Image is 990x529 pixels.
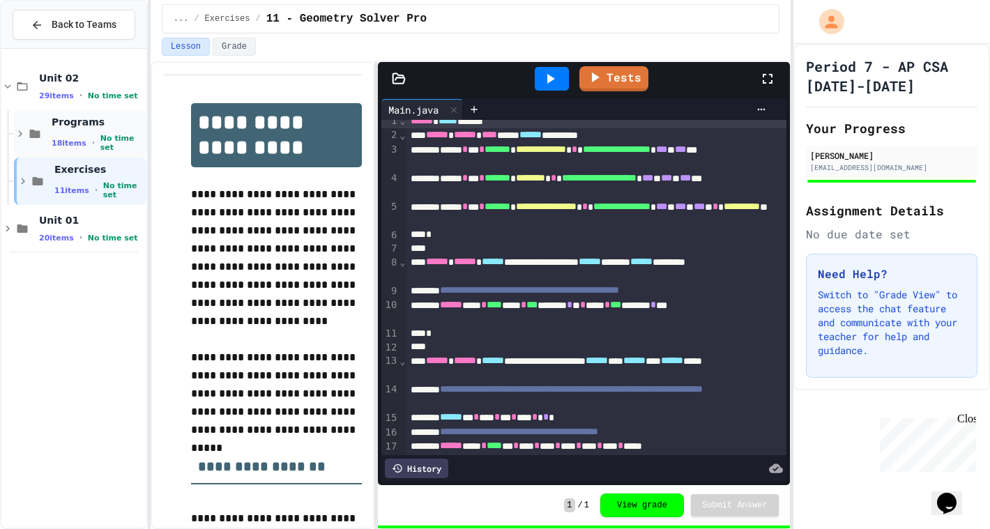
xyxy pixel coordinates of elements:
[381,341,399,355] div: 12
[399,115,406,126] span: Fold line
[213,38,256,56] button: Grade
[52,139,86,148] span: 18 items
[381,242,399,256] div: 7
[79,232,82,243] span: •
[6,6,96,89] div: Chat with us now!Close
[381,229,399,243] div: 6
[564,498,574,512] span: 1
[39,72,144,84] span: Unit 02
[255,13,260,24] span: /
[103,181,144,199] span: No time set
[579,66,648,91] a: Tests
[381,284,399,298] div: 9
[88,91,138,100] span: No time set
[806,56,977,95] h1: Period 7 - AP CSA [DATE]-[DATE]
[584,500,589,511] span: 1
[162,38,210,56] button: Lesson
[399,355,406,367] span: Fold line
[874,413,976,472] iframe: chat widget
[810,162,973,173] div: [EMAIL_ADDRESS][DOMAIN_NAME]
[810,149,973,162] div: [PERSON_NAME]
[381,354,399,383] div: 13
[806,226,977,243] div: No due date set
[600,493,684,517] button: View grade
[92,137,95,148] span: •
[381,171,399,200] div: 4
[381,200,399,229] div: 5
[385,459,448,478] div: History
[266,10,427,27] span: 11 - Geometry Solver Pro
[381,256,399,284] div: 8
[205,13,250,24] span: Exercises
[381,102,445,117] div: Main.java
[381,440,399,454] div: 17
[52,116,144,128] span: Programs
[39,91,74,100] span: 29 items
[806,201,977,220] h2: Assignment Details
[54,186,89,195] span: 11 items
[381,454,399,468] div: 18
[88,233,138,243] span: No time set
[818,266,966,282] h3: Need Help?
[818,288,966,358] p: Switch to "Grade View" to access the chat feature and communicate with your teacher for help and ...
[381,383,399,411] div: 14
[381,298,399,327] div: 10
[381,128,399,142] div: 2
[931,473,976,515] iframe: chat widget
[174,13,189,24] span: ...
[806,118,977,138] h2: Your Progress
[381,327,399,341] div: 11
[52,17,116,32] span: Back to Teams
[381,99,463,120] div: Main.java
[381,426,399,440] div: 16
[39,214,144,227] span: Unit 01
[95,185,98,196] span: •
[79,90,82,101] span: •
[702,500,768,511] span: Submit Answer
[805,6,848,38] div: My Account
[399,256,406,268] span: Fold line
[194,13,199,24] span: /
[13,10,135,40] button: Back to Teams
[54,163,144,176] span: Exercises
[381,114,399,128] div: 1
[100,134,144,152] span: No time set
[381,143,399,171] div: 3
[691,494,779,516] button: Submit Answer
[39,233,74,243] span: 20 items
[399,130,406,141] span: Fold line
[578,500,583,511] span: /
[381,411,399,425] div: 15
